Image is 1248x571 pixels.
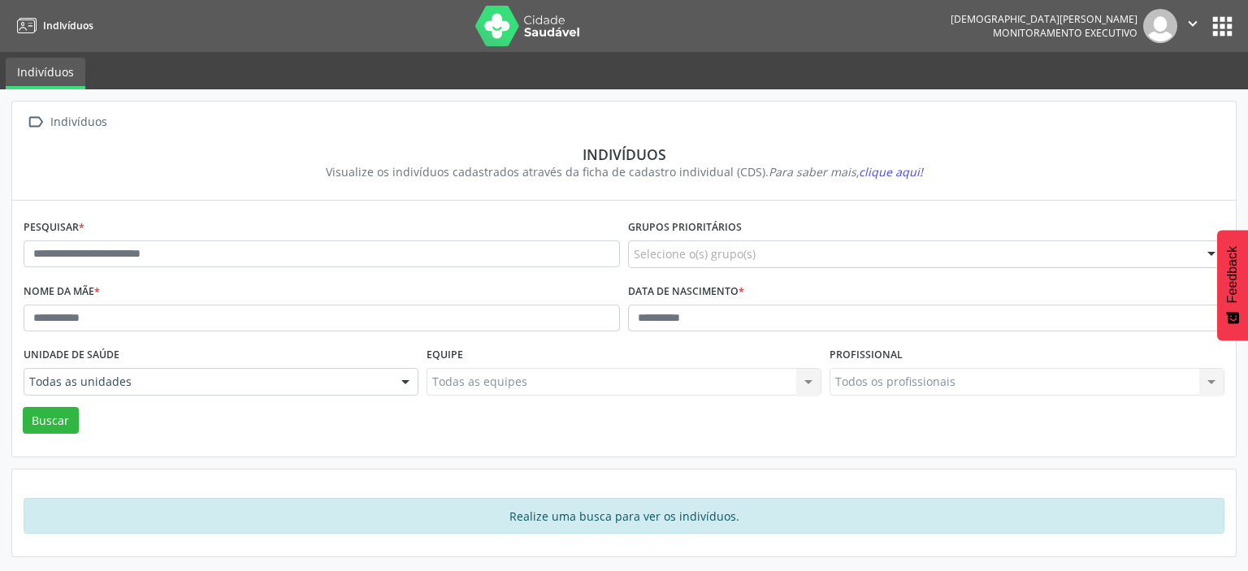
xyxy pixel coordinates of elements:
[951,12,1137,26] div: [DEMOGRAPHIC_DATA][PERSON_NAME]
[1177,9,1208,43] button: 
[35,163,1213,180] div: Visualize os indivíduos cadastrados através da ficha de cadastro individual (CDS).
[1217,230,1248,340] button: Feedback - Mostrar pesquisa
[24,343,119,368] label: Unidade de saúde
[859,164,923,180] span: clique aqui!
[1184,15,1202,32] i: 
[23,407,79,435] button: Buscar
[628,215,742,240] label: Grupos prioritários
[24,110,47,134] i: 
[47,110,110,134] div: Indivíduos
[1143,9,1177,43] img: img
[993,26,1137,40] span: Monitoramento Executivo
[24,110,110,134] a:  Indivíduos
[1225,246,1240,303] span: Feedback
[830,343,903,368] label: Profissional
[427,343,463,368] label: Equipe
[24,498,1224,534] div: Realize uma busca para ver os indivíduos.
[24,215,84,240] label: Pesquisar
[35,145,1213,163] div: Indivíduos
[769,164,923,180] i: Para saber mais,
[6,58,85,89] a: Indivíduos
[43,19,93,32] span: Indivíduos
[29,374,385,390] span: Todas as unidades
[634,245,756,262] span: Selecione o(s) grupo(s)
[24,279,100,305] label: Nome da mãe
[11,12,93,39] a: Indivíduos
[1208,12,1237,41] button: apps
[628,279,744,305] label: Data de nascimento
